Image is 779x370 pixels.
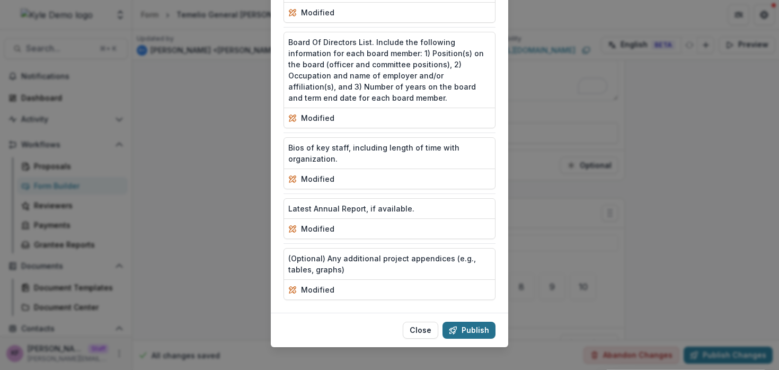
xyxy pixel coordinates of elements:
p: modified [301,223,334,234]
p: modified [301,284,334,295]
p: modified [301,173,334,184]
p: modified [301,7,334,18]
p: Board Of Directors List. Include the following information for each board member: 1) Position(s) ... [288,37,491,103]
button: Close [403,322,438,339]
p: (Optional) Any additional project appendices (e.g., tables, graphs) [288,253,491,275]
button: Publish [442,322,495,339]
p: modified [301,112,334,124]
p: Latest Annual Report, if available. [288,203,414,214]
p: Bios of key staff, including length of time with organization. [288,142,491,164]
